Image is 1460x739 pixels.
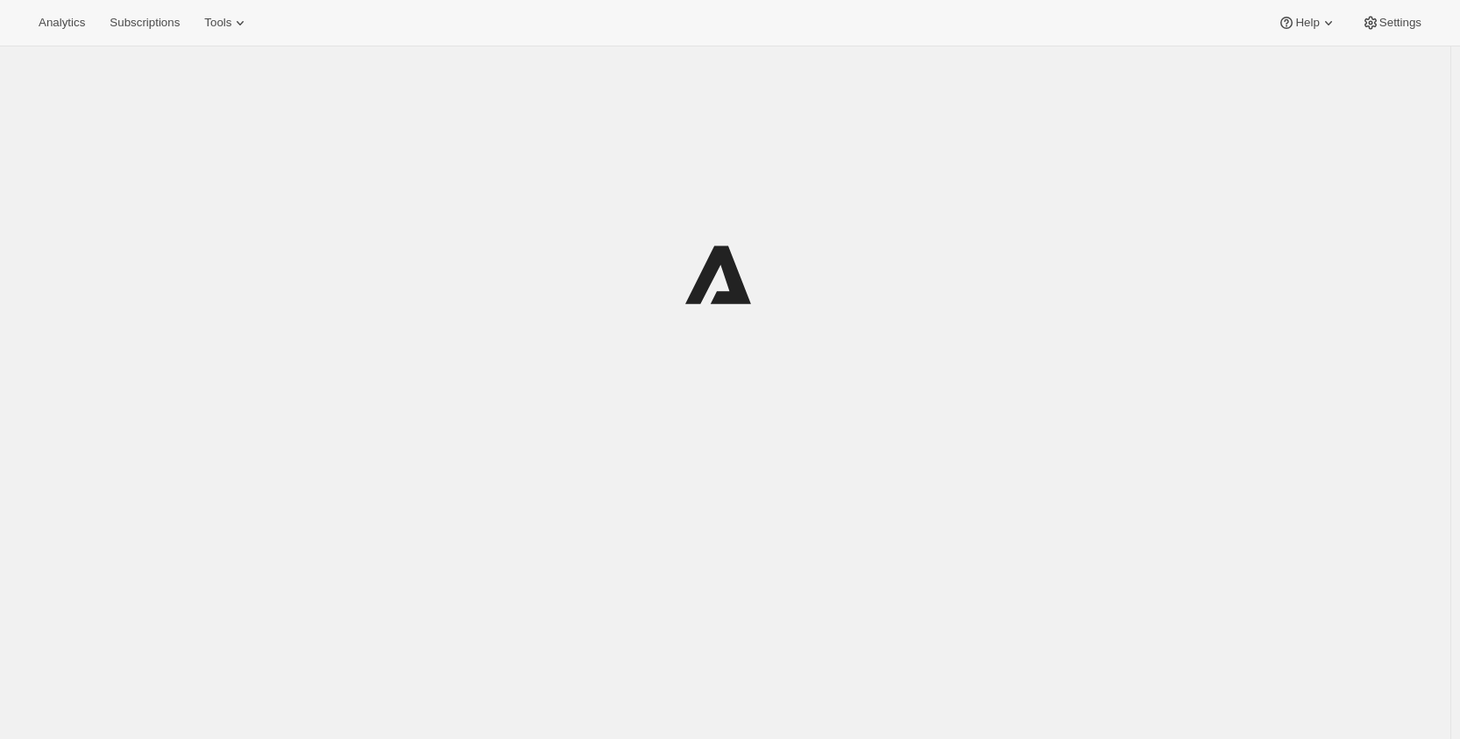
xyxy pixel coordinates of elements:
button: Help [1267,11,1347,35]
span: Tools [204,16,231,30]
span: Help [1295,16,1319,30]
button: Tools [194,11,259,35]
span: Subscriptions [110,16,180,30]
button: Analytics [28,11,96,35]
span: Settings [1379,16,1421,30]
button: Settings [1351,11,1432,35]
span: Analytics [39,16,85,30]
button: Subscriptions [99,11,190,35]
